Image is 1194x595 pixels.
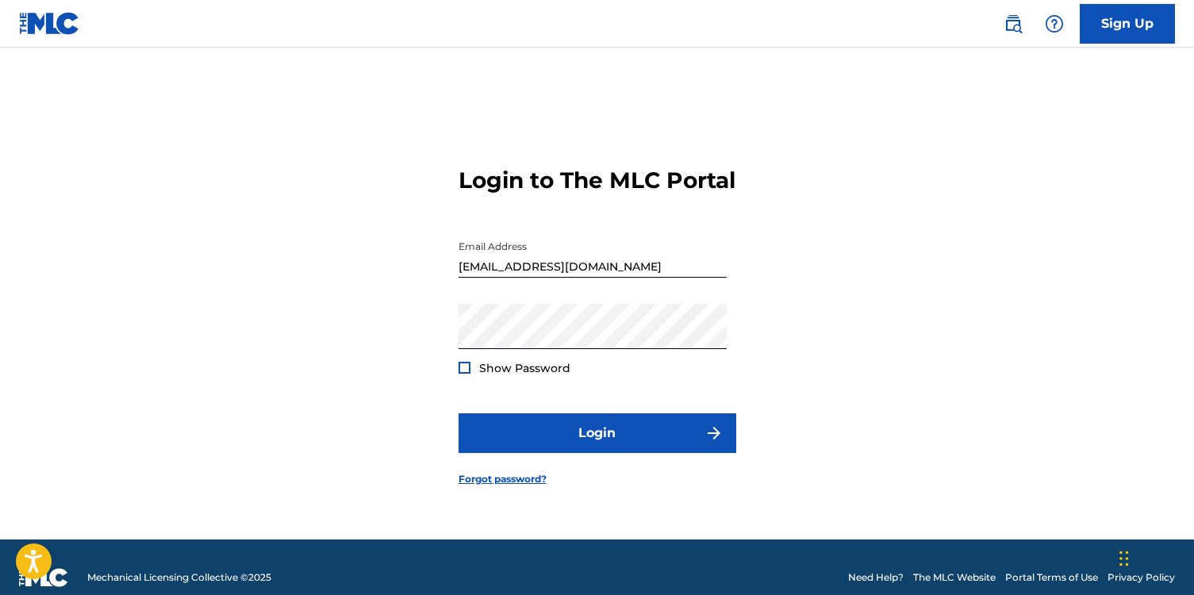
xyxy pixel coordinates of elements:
img: search [1004,14,1023,33]
span: Mechanical Licensing Collective © 2025 [87,570,271,585]
span: Show Password [479,361,570,375]
a: Forgot password? [459,472,547,486]
a: Privacy Policy [1108,570,1175,585]
img: logo [19,568,68,587]
a: The MLC Website [913,570,996,585]
div: Help [1039,8,1070,40]
iframe: Chat Widget [1115,519,1194,595]
h3: Login to The MLC Portal [459,167,735,194]
a: Portal Terms of Use [1005,570,1098,585]
a: Public Search [997,8,1029,40]
img: help [1045,14,1064,33]
a: Sign Up [1080,4,1175,44]
a: Need Help? [848,570,904,585]
div: Drag [1119,535,1129,582]
img: MLC Logo [19,12,80,35]
img: f7272a7cc735f4ea7f67.svg [704,424,724,443]
button: Login [459,413,736,453]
